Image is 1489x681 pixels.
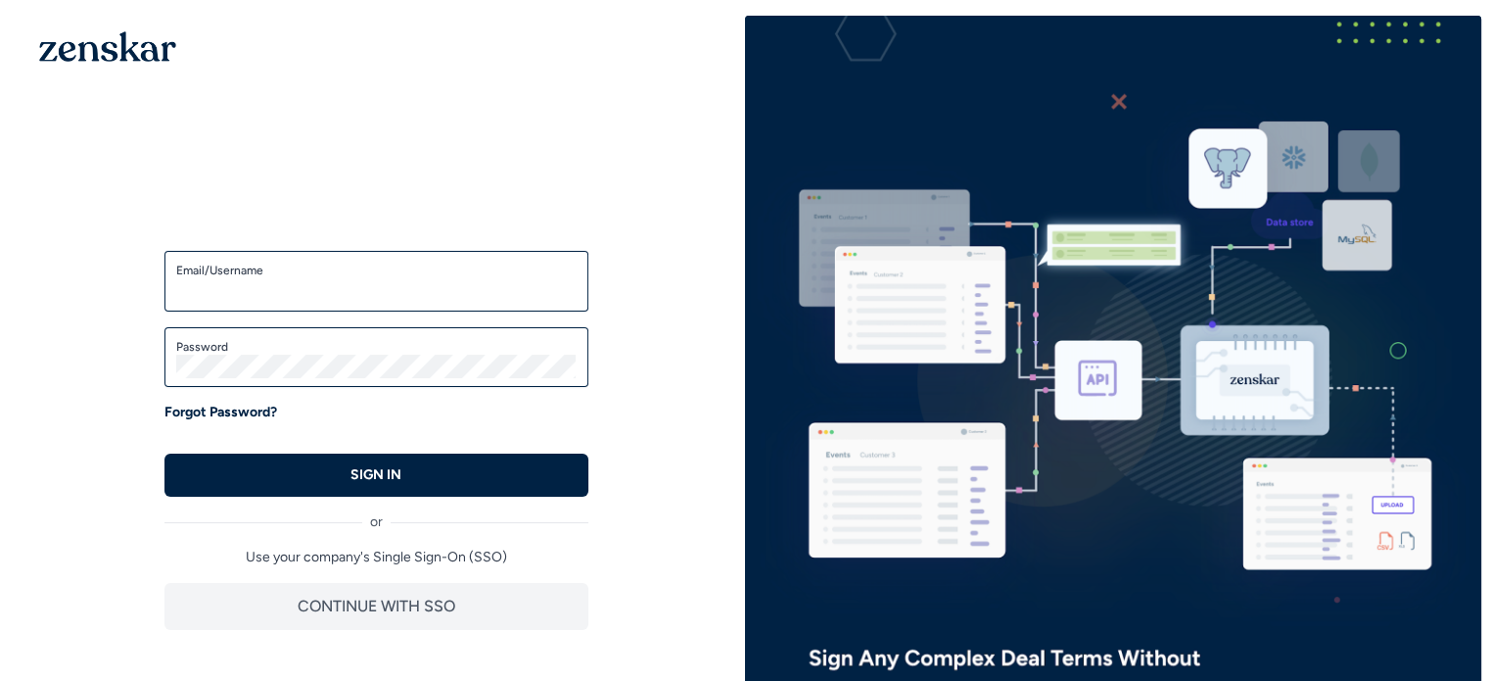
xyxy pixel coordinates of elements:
[164,583,588,630] button: CONTINUE WITH SSO
[176,263,577,278] label: Email/Username
[350,465,401,485] p: SIGN IN
[164,497,588,532] div: or
[164,454,588,497] button: SIGN IN
[164,548,588,567] p: Use your company's Single Sign-On (SSO)
[176,339,577,355] label: Password
[39,31,176,62] img: 1OGAJ2xQqyY4LXKgY66KYq0eOWRCkrZdAb3gUhuVAqdWPZE9SRJmCz+oDMSn4zDLXe31Ii730ItAGKgCKgCCgCikA4Av8PJUP...
[164,403,277,422] a: Forgot Password?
